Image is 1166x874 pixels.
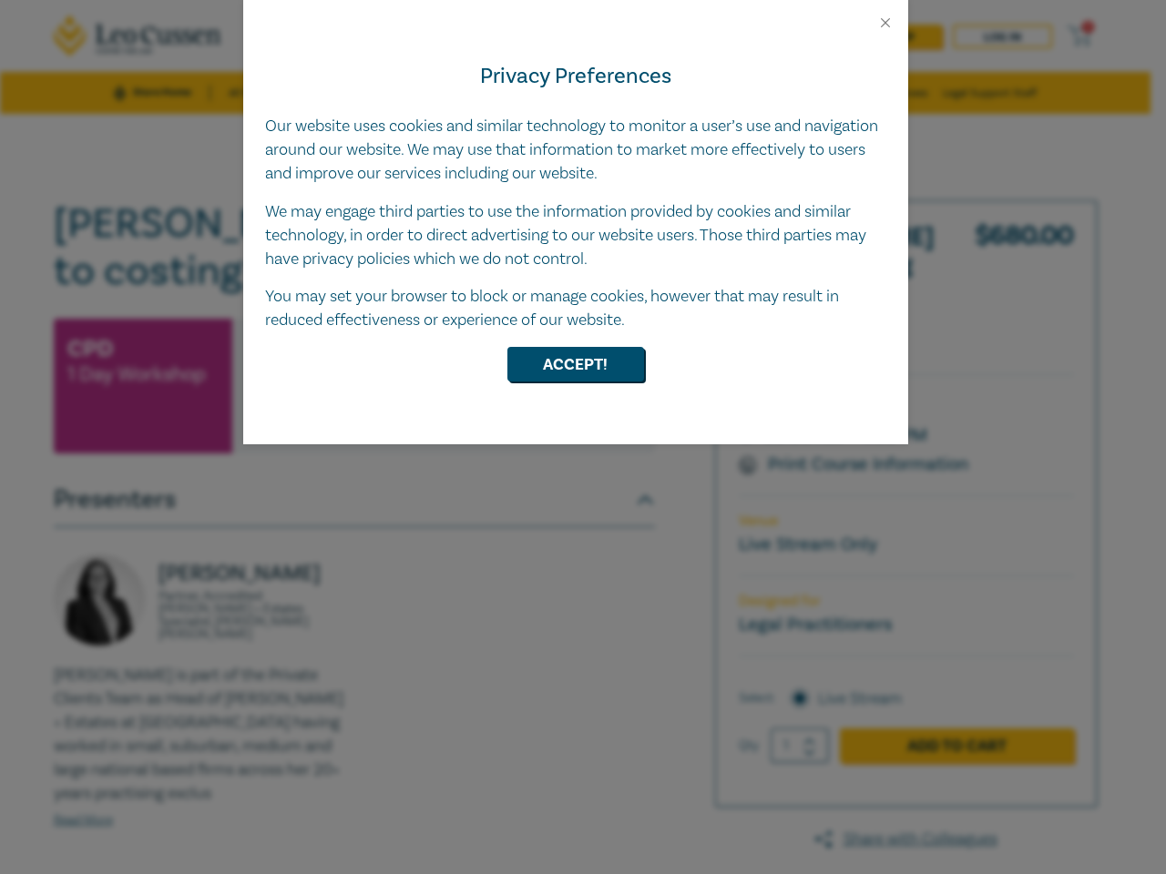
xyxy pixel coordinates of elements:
p: We may engage third parties to use the information provided by cookies and similar technology, in... [265,200,886,271]
button: Accept! [507,347,644,381]
p: Our website uses cookies and similar technology to monitor a user’s use and navigation around our... [265,115,886,186]
button: Close [877,15,894,31]
p: You may set your browser to block or manage cookies, however that may result in reduced effective... [265,285,886,332]
h4: Privacy Preferences [265,60,886,93]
